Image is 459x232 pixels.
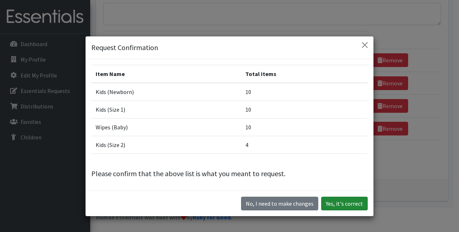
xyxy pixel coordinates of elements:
th: Item Name [91,65,241,83]
td: 10 [241,101,368,118]
th: Total Items [241,65,368,83]
button: Yes, it's correct [321,197,368,210]
button: Close [359,39,371,51]
td: 4 [241,136,368,153]
td: Wipes (Baby) [91,118,241,136]
td: 10 [241,118,368,136]
button: No I need to make changes [241,197,318,210]
td: Kids (Size 1) [91,101,241,118]
td: 10 [241,83,368,101]
p: Please confirm that the above list is what you meant to request. [91,168,368,179]
h5: Request Confirmation [91,42,158,53]
td: Kids (Size 2) [91,136,241,153]
td: Kids (Newborn) [91,83,241,101]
